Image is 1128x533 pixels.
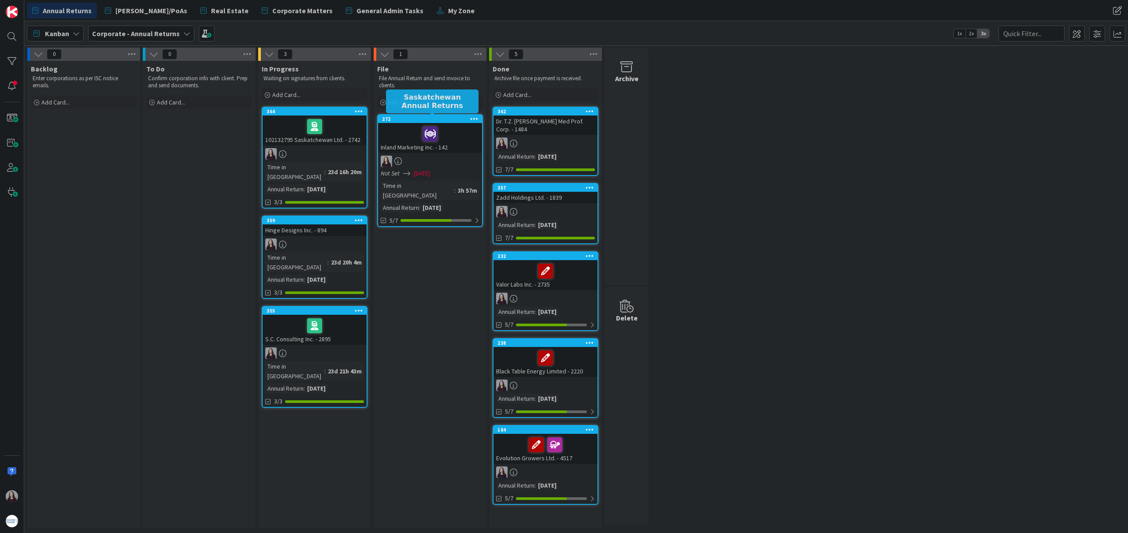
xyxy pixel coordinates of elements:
[497,185,597,191] div: 357
[262,107,367,209] a: 364102132795 Saskatchewan Ltd. - 2742BCTime in [GEOGRAPHIC_DATA]:23d 16h 20mAnnual Return:[DATE]3/3
[496,206,508,217] img: BC
[496,152,534,161] div: Annual Return
[508,49,523,60] span: 5
[272,91,301,99] span: Add Card...
[496,481,534,490] div: Annual Return
[378,115,482,123] div: 272
[6,515,18,527] img: avatar
[494,75,597,82] p: Archive file once payment is received.
[493,116,597,135] div: Dr. T.Z. [PERSON_NAME] Med Prof. Corp. - 1484
[326,167,364,177] div: 23d 16h 20m
[493,252,597,260] div: 232
[265,148,277,160] img: BC
[493,64,509,73] span: Done
[6,6,18,18] img: Visit kanbanzone.com
[493,252,597,290] div: 232Valor Labs Inc. - 2735
[256,3,338,19] a: Corporate Matters
[274,288,282,297] span: 3/3
[505,233,513,242] span: 7/7
[493,339,597,347] div: 238
[305,275,328,284] div: [DATE]
[493,183,598,244] a: 357Zadd Holdings Ltd. - 1839BCAnnual Return:[DATE]7/7
[27,3,97,19] a: Annual Returns
[324,366,326,376] span: :
[304,184,305,194] span: :
[503,91,531,99] span: Add Card...
[496,293,508,304] img: BC
[162,49,177,60] span: 0
[493,425,598,505] a: 184Evolution Growers Ltd. - 4517BCAnnual Return:[DATE]5/7
[496,380,508,391] img: BC
[377,64,389,73] span: File
[448,5,475,16] span: My Zone
[263,108,367,145] div: 364102132795 Saskatchewan Ltd. - 2742
[493,380,597,391] div: BC
[496,138,508,149] img: BC
[157,98,185,106] span: Add Card...
[493,293,597,304] div: BC
[493,108,597,135] div: 362Dr. T.Z. [PERSON_NAME] Med Prof. Corp. - 1484
[263,307,367,315] div: 355
[378,115,482,153] div: 272Inland Marketing Inc. - 142
[263,216,367,236] div: 359Hinge Designs Inc. - 894
[381,169,400,177] i: Not Set
[965,29,977,38] span: 2x
[267,217,367,224] div: 359
[615,73,638,84] div: Archive
[6,490,18,503] img: BC
[381,181,454,200] div: Time in [GEOGRAPHIC_DATA]
[265,184,304,194] div: Annual Return
[456,186,479,195] div: 3h 57m
[505,407,513,416] span: 5/7
[195,3,254,19] a: Real Estate
[263,315,367,345] div: S.C. Consulting Inc. - 2895
[262,64,299,73] span: In Progress
[493,338,598,418] a: 238Black Table Energy Limited - 2220BCAnnual Return:[DATE]5/7
[381,203,419,212] div: Annual Return
[378,123,482,153] div: Inland Marketing Inc. - 142
[493,206,597,217] div: BC
[100,3,193,19] a: [PERSON_NAME]/PoAs
[263,116,367,145] div: 102132795 Saskatchewan Ltd. - 2742
[493,107,598,176] a: 362Dr. T.Z. [PERSON_NAME] Med Prof. Corp. - 1484BCAnnual Return:[DATE]7/7
[390,216,398,225] span: 5/7
[267,108,367,115] div: 364
[274,397,282,406] span: 3/3
[305,184,328,194] div: [DATE]
[278,49,293,60] span: 3
[263,307,367,345] div: 355S.C. Consulting Inc. - 2895
[493,251,598,331] a: 232Valor Labs Inc. - 2735BCAnnual Return:[DATE]5/7
[497,427,597,433] div: 184
[534,307,536,317] span: :
[493,426,597,464] div: 184Evolution Growers Ltd. - 4517
[497,108,597,115] div: 362
[536,220,559,230] div: [DATE]
[272,5,333,16] span: Corporate Matters
[496,220,534,230] div: Annual Return
[493,347,597,377] div: Black Table Energy Limited - 2220
[536,394,559,403] div: [DATE]
[31,64,58,73] span: Backlog
[493,339,597,377] div: 238Black Table Energy Limited - 2220
[263,347,367,359] div: BC
[305,384,328,393] div: [DATE]
[41,98,70,106] span: Add Card...
[536,307,559,317] div: [DATE]
[493,192,597,203] div: Zadd Holdings Ltd. - 1839
[327,257,329,267] span: :
[47,49,62,60] span: 0
[382,116,482,122] div: 272
[977,29,989,38] span: 3x
[493,434,597,464] div: Evolution Growers Ltd. - 4517
[419,203,420,212] span: :
[341,3,429,19] a: General Admin Tasks
[534,152,536,161] span: :
[496,394,534,403] div: Annual Return
[265,347,277,359] img: BC
[263,108,367,116] div: 364
[211,5,249,16] span: Real Estate
[267,308,367,314] div: 355
[493,138,597,149] div: BC
[414,169,430,178] span: [DATE]
[148,75,250,89] p: Confirm corporation info with client. Prep and send documents.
